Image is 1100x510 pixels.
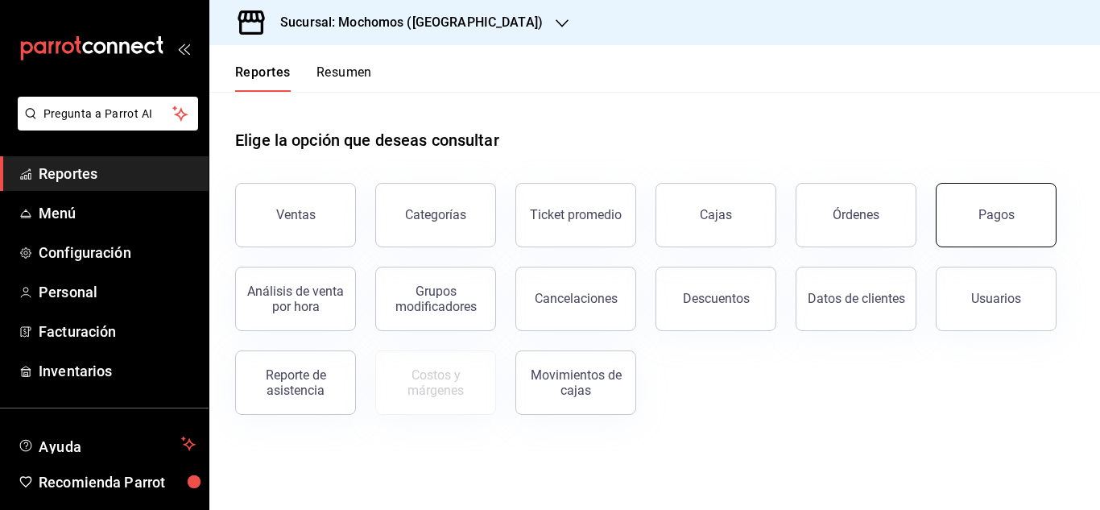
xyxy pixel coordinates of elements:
span: Ayuda [39,434,175,454]
button: Ticket promedio [515,183,636,247]
button: Usuarios [936,267,1057,331]
button: Descuentos [655,267,776,331]
button: Pagos [936,183,1057,247]
span: Reportes [39,163,196,185]
div: Grupos modificadores [386,284,486,314]
div: Ticket promedio [530,207,622,222]
span: Recomienda Parrot [39,471,196,493]
button: Órdenes [796,183,916,247]
span: Facturación [39,321,196,342]
button: Pregunta a Parrot AI [18,97,198,131]
div: Datos de clientes [808,291,905,306]
div: Reporte de asistencia [246,367,345,398]
button: Cancelaciones [515,267,636,331]
div: Usuarios [971,291,1021,306]
button: Movimientos de cajas [515,350,636,415]
a: Pregunta a Parrot AI [11,117,198,134]
div: Cancelaciones [535,291,618,306]
span: Personal [39,281,196,303]
button: Datos de clientes [796,267,916,331]
div: Ventas [276,207,316,222]
div: Cajas [700,205,733,225]
div: Costos y márgenes [386,367,486,398]
div: Categorías [405,207,466,222]
button: Reporte de asistencia [235,350,356,415]
span: Pregunta a Parrot AI [43,106,173,122]
div: navigation tabs [235,64,372,92]
a: Cajas [655,183,776,247]
div: Descuentos [683,291,750,306]
h3: Sucursal: Mochomos ([GEOGRAPHIC_DATA]) [267,13,543,32]
button: Categorías [375,183,496,247]
span: Menú [39,202,196,224]
div: Movimientos de cajas [526,367,626,398]
div: Análisis de venta por hora [246,284,345,314]
span: Inventarios [39,360,196,382]
button: Resumen [316,64,372,92]
button: Grupos modificadores [375,267,496,331]
button: Contrata inventarios para ver este reporte [375,350,496,415]
button: Análisis de venta por hora [235,267,356,331]
h1: Elige la opción que deseas consultar [235,128,499,152]
button: open_drawer_menu [177,42,190,55]
button: Reportes [235,64,291,92]
span: Configuración [39,242,196,263]
div: Pagos [978,207,1015,222]
button: Ventas [235,183,356,247]
div: Órdenes [833,207,879,222]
